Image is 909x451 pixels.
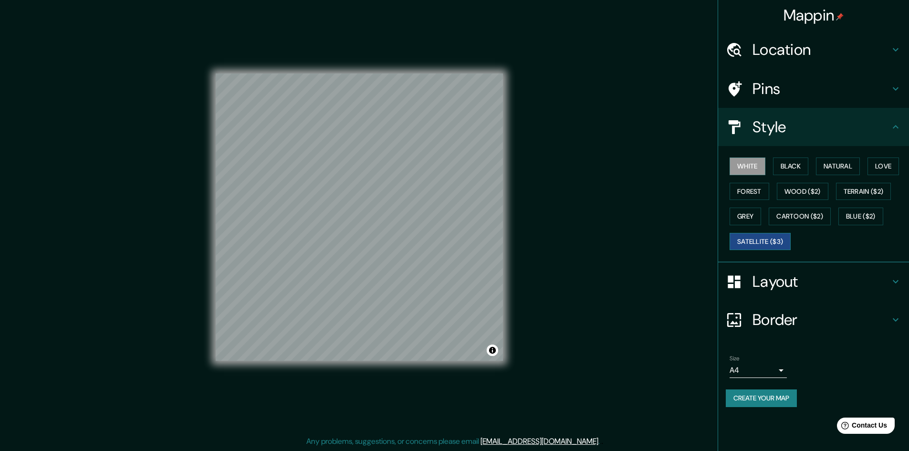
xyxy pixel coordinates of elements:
[730,183,769,200] button: Forest
[836,183,891,200] button: Terrain ($2)
[601,436,603,447] div: .
[718,108,909,146] div: Style
[836,13,844,21] img: pin-icon.png
[752,117,890,136] h4: Style
[216,73,503,361] canvas: Map
[718,301,909,339] div: Border
[784,6,844,25] h4: Mappin
[777,183,828,200] button: Wood ($2)
[816,157,860,175] button: Natural
[600,436,601,447] div: .
[773,157,809,175] button: Black
[752,310,890,329] h4: Border
[769,208,831,225] button: Cartoon ($2)
[487,345,498,356] button: Toggle attribution
[752,40,890,59] h4: Location
[306,436,600,447] p: Any problems, suggestions, or concerns please email .
[718,70,909,108] div: Pins
[867,157,899,175] button: Love
[730,208,761,225] button: Grey
[824,414,899,441] iframe: Help widget launcher
[752,272,890,291] h4: Layout
[718,262,909,301] div: Layout
[726,389,797,407] button: Create your map
[730,233,791,251] button: Satellite ($3)
[838,208,883,225] button: Blue ($2)
[730,157,765,175] button: White
[752,79,890,98] h4: Pins
[730,363,787,378] div: A4
[730,355,740,363] label: Size
[481,436,598,446] a: [EMAIL_ADDRESS][DOMAIN_NAME]
[718,31,909,69] div: Location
